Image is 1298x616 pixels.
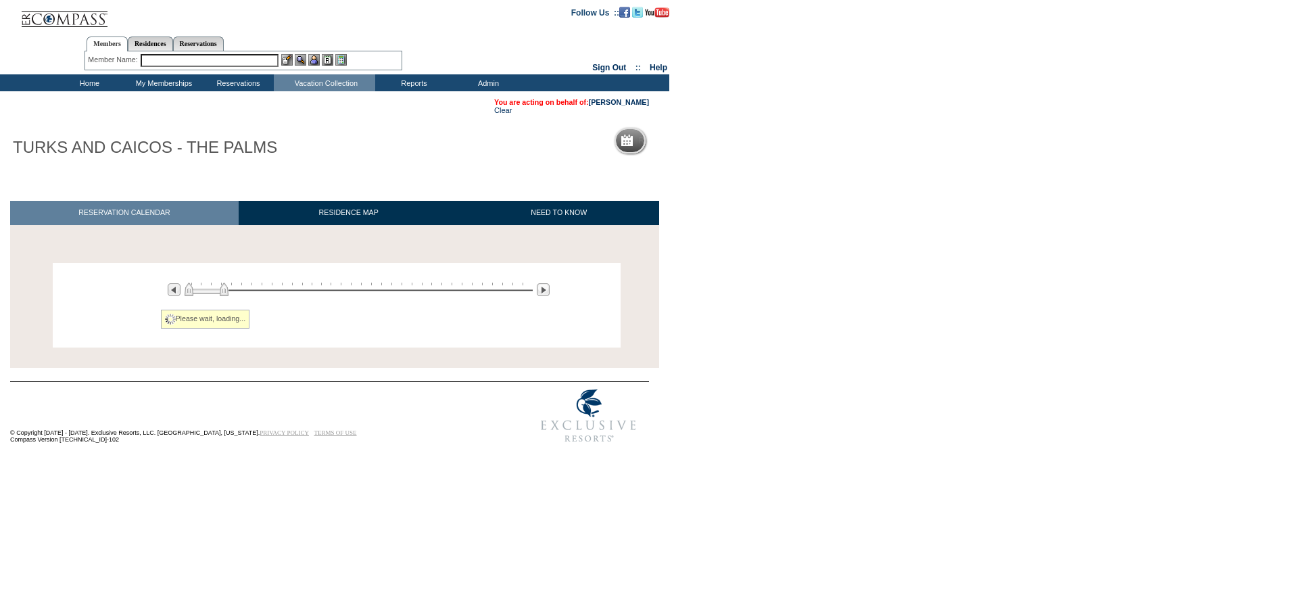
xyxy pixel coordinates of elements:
img: Exclusive Resorts [528,382,649,450]
a: Reservations [173,37,224,51]
td: Vacation Collection [274,74,375,91]
span: You are acting on behalf of: [494,98,649,106]
h1: TURKS AND CAICOS - THE PALMS [10,136,280,159]
a: NEED TO KNOW [458,201,659,224]
div: Member Name: [88,54,140,66]
td: Admin [450,74,524,91]
a: Become our fan on Facebook [619,7,630,16]
td: Home [51,74,125,91]
h5: Reservation Calendar [638,137,742,145]
div: Please wait, loading... [161,310,250,329]
img: Next [537,283,550,296]
a: Clear [494,106,512,114]
a: Follow us on Twitter [632,7,643,16]
a: Help [650,63,667,72]
a: TERMS OF USE [314,429,357,436]
img: Impersonate [308,54,320,66]
a: Sign Out [592,63,626,72]
img: Previous [168,283,181,296]
img: Become our fan on Facebook [619,7,630,18]
img: View [295,54,306,66]
img: spinner2.gif [165,314,176,325]
td: My Memberships [125,74,199,91]
td: Reports [375,74,450,91]
td: Reservations [199,74,274,91]
td: © Copyright [DATE] - [DATE]. Exclusive Resorts, LLC. [GEOGRAPHIC_DATA], [US_STATE]. Compass Versi... [10,383,483,450]
span: :: [635,63,641,72]
a: Subscribe to our YouTube Channel [645,7,669,16]
img: Reservations [322,54,333,66]
a: RESIDENCE MAP [239,201,459,224]
a: RESERVATION CALENDAR [10,201,239,224]
img: Subscribe to our YouTube Channel [645,7,669,18]
a: Members [87,37,128,51]
a: PRIVACY POLICY [260,429,309,436]
img: b_calculator.gif [335,54,347,66]
img: Follow us on Twitter [632,7,643,18]
td: Follow Us :: [571,7,619,18]
a: [PERSON_NAME] [589,98,649,106]
a: Residences [128,37,173,51]
img: b_edit.gif [281,54,293,66]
